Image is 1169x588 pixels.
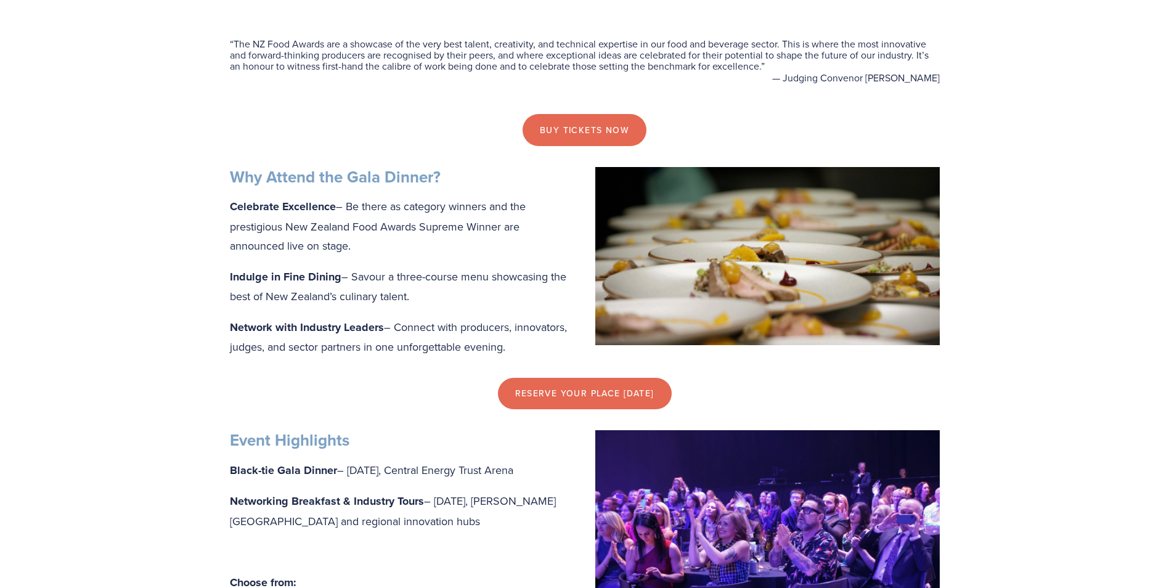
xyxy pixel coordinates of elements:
p: – Be there as category winners and the prestigious New Zealand Food Awards Supreme Winner are ann... [230,197,940,256]
a: Buy tickets now [523,114,646,146]
strong: Event Highlights [230,428,349,452]
figcaption: — Judging Convenor [PERSON_NAME] [230,72,940,83]
strong: Celebrate Excellence [230,198,336,214]
p: – [DATE], Central Energy Trust Arena [230,460,940,481]
strong: Networking Breakfast & Industry Tours [230,493,424,509]
strong: Network with Industry Leaders [230,319,384,335]
blockquote: The NZ Food Awards are a showcase of the very best talent, creativity, and technical expertise in... [230,38,940,72]
strong: Indulge in Fine Dining [230,269,341,285]
p: – Connect with producers, innovators, judges, and sector partners in one unforgettable evening. [230,317,940,357]
p: – Savour a three-course menu showcasing the best of New Zealand’s culinary talent. [230,267,940,306]
strong: Why Attend the Gala Dinner? [230,165,441,189]
a: reserve your place [DATE] [498,378,672,410]
span: ” [761,59,765,73]
p: – [DATE], [PERSON_NAME][GEOGRAPHIC_DATA] and regional innovation hubs [230,491,940,531]
span: “ [230,37,234,51]
strong: Black-tie Gala Dinner [230,462,337,478]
